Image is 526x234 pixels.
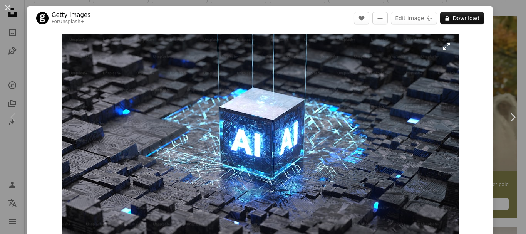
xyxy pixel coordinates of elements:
[52,11,90,19] a: Getty Images
[372,12,388,24] button: Add to Collection
[52,19,90,25] div: For
[354,12,369,24] button: Like
[440,12,484,24] button: Download
[391,12,437,24] button: Edit image
[36,12,49,24] img: Go to Getty Images's profile
[59,19,84,24] a: Unsplash+
[499,80,526,154] a: Next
